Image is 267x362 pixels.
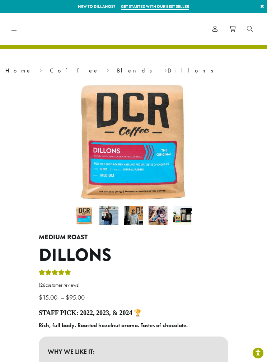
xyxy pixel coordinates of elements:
span: › [39,64,42,75]
span: – [61,293,64,301]
span: › [164,64,167,75]
h1: Dillons [39,245,228,266]
div: Rated 5.00 out of 5 [39,268,71,279]
bdi: 95.00 [66,293,86,301]
a: (26customer reviews) [39,282,228,289]
img: David Morris picks Dillons for 2021 [149,206,167,225]
h4: Medium Roast [39,234,228,241]
bdi: 15.00 [39,293,59,301]
img: Dillons - Image 5 [173,206,192,225]
img: Dillons [75,206,94,225]
img: Dillons - Image 3 [124,206,143,225]
span: 26 [40,282,46,288]
b: WHY WE LIKE IT: [48,345,219,358]
span: $ [39,293,42,301]
a: Get started with our best seller [121,4,189,10]
span: $ [66,293,69,301]
a: Coffee [50,67,99,74]
a: Search [241,23,258,35]
h4: Staff Pick: 2022, 2023, & 2024 🏆 [39,309,228,317]
b: Rich, full body. Roasted hazelnut aroma. Tastes of chocolate. [39,321,188,329]
img: Dillons - Image 2 [99,206,118,225]
nav: Breadcrumb [5,66,262,75]
a: Blends [117,67,157,74]
span: › [107,64,109,75]
a: Home [5,67,32,74]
